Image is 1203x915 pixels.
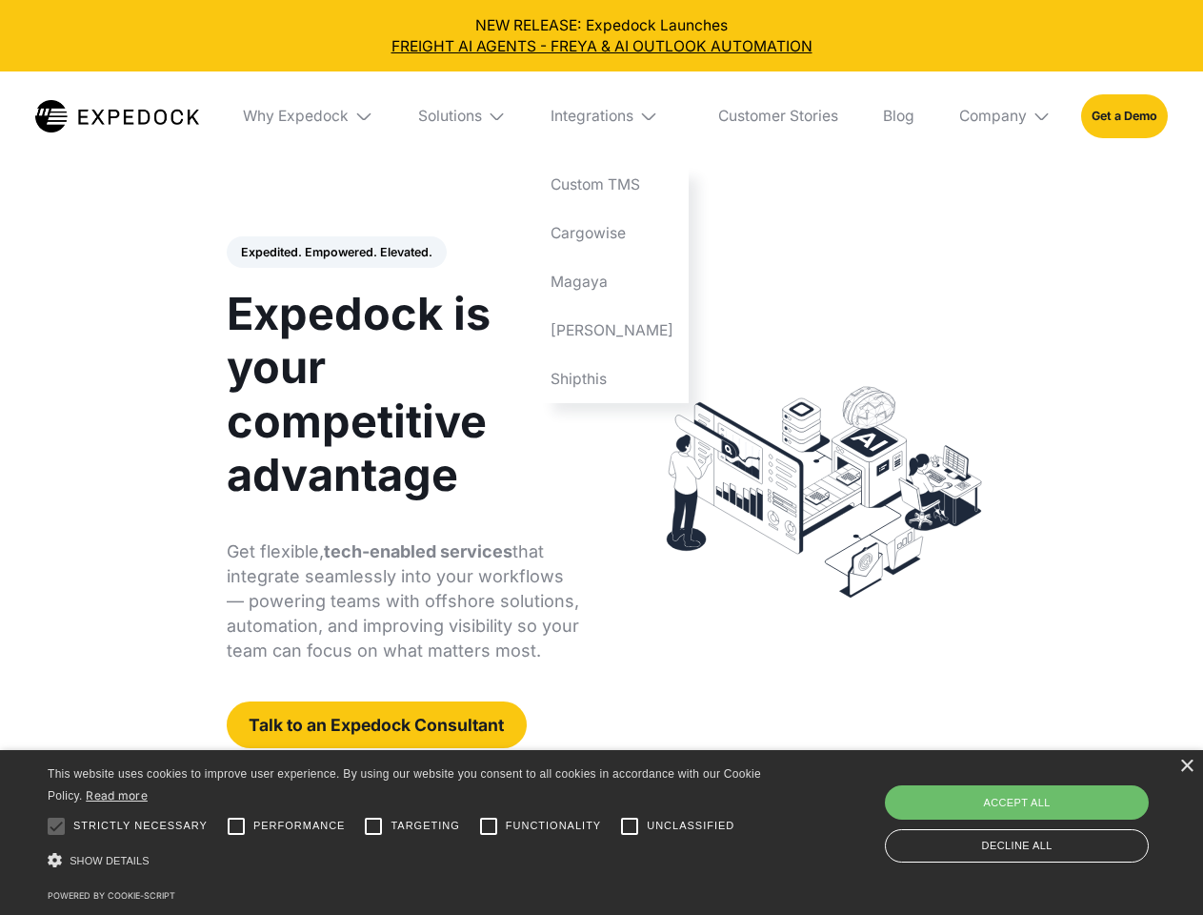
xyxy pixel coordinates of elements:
[70,855,150,866] span: Show details
[703,71,852,161] a: Customer Stories
[15,36,1189,57] a: FREIGHT AI AGENTS - FREYA & AI OUTLOOK AUTOMATION
[324,541,512,561] strong: tech-enabled services
[536,210,689,258] a: Cargowise
[391,818,459,834] span: Targeting
[86,788,148,803] a: Read more
[536,161,689,403] nav: Integrations
[647,818,734,834] span: Unclassified
[243,107,349,126] div: Why Expedock
[48,890,175,901] a: Powered by cookie-script
[551,107,633,126] div: Integrations
[944,71,1066,161] div: Company
[227,287,580,501] h1: Expedock is your competitive advantage
[15,15,1189,57] div: NEW RELEASE: Expedock Launches
[536,257,689,306] a: Magaya
[886,709,1203,915] iframe: Chat Widget
[1081,94,1168,137] a: Get a Demo
[959,107,1027,126] div: Company
[227,539,580,663] p: Get flexible, that integrate seamlessly into your workflows — powering teams with offshore soluti...
[253,818,346,834] span: Performance
[868,71,929,161] a: Blog
[227,701,527,748] a: Talk to an Expedock Consultant
[48,848,768,874] div: Show details
[536,161,689,210] a: Custom TMS
[418,107,482,126] div: Solutions
[536,71,689,161] div: Integrations
[403,71,521,161] div: Solutions
[506,818,601,834] span: Functionality
[229,71,389,161] div: Why Expedock
[536,306,689,355] a: [PERSON_NAME]
[536,355,689,403] a: Shipthis
[73,818,208,834] span: Strictly necessary
[48,767,761,803] span: This website uses cookies to improve user experience. By using our website you consent to all coo...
